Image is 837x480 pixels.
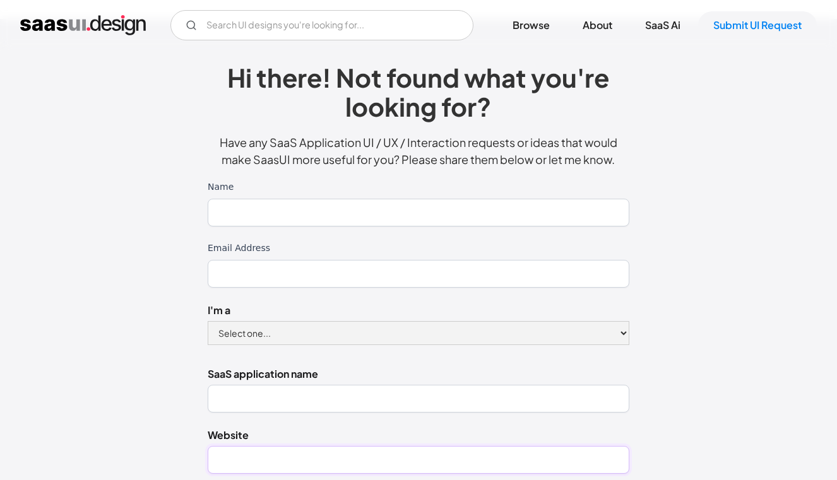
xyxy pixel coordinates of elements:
input: Search UI designs you're looking for... [170,10,473,40]
a: Browse [497,11,565,39]
a: Submit UI Request [698,11,817,39]
a: About [567,11,627,39]
strong: SaaS application name [208,367,318,380]
p: Have any SaaS Application UI / UX / Interaction requests or ideas that would make SaasUI more use... [208,134,629,168]
label: Email Address [208,242,629,255]
label: Name [208,180,629,194]
strong: Website [208,428,249,442]
h2: Hi there! Not found what you're looking for? [208,63,629,121]
a: home [20,15,146,35]
label: I'm a [208,303,629,318]
a: SaaS Ai [630,11,696,39]
form: Email Form [170,10,473,40]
